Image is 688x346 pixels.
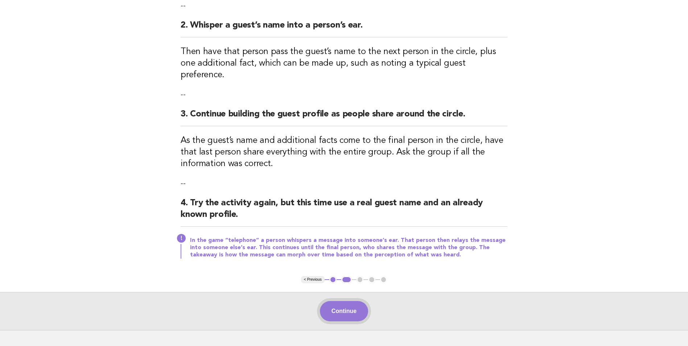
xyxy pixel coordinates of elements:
h3: Then have that person pass the guest’s name to the next person in the circle, plus one additional... [181,46,507,81]
h3: As the guest’s name and additional facts come to the final person in the circle, have that last p... [181,135,507,170]
h2: 3. Continue building the guest profile as people share around the circle. [181,108,507,126]
p: -- [181,90,507,100]
h2: 4. Try the activity again, but this time use a real guest name and an already known profile. [181,197,507,227]
p: -- [181,1,507,11]
p: In the game “telephone” a person whispers a message into someone’s ear. That person then relays t... [190,237,507,259]
button: Continue [320,301,368,321]
button: < Previous [301,276,325,283]
h2: 2. Whisper a guest’s name into a person’s ear. [181,20,507,37]
button: 1 [329,276,337,283]
button: 2 [341,276,352,283]
p: -- [181,178,507,189]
